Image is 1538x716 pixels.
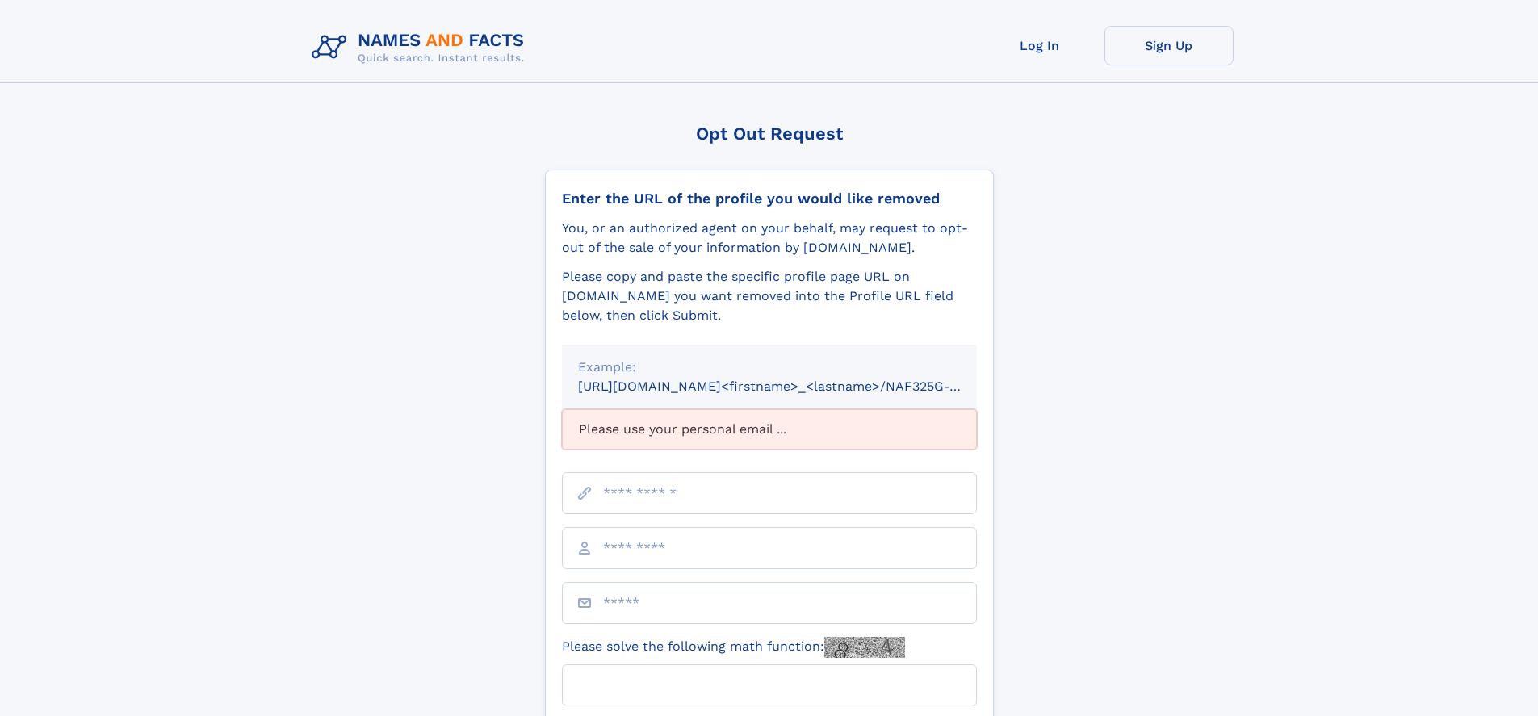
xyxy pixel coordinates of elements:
small: [URL][DOMAIN_NAME]<firstname>_<lastname>/NAF325G-xxxxxxxx [578,379,1008,394]
a: Sign Up [1104,26,1234,65]
div: Example: [578,358,961,377]
div: Opt Out Request [545,124,994,144]
div: Please copy and paste the specific profile page URL on [DOMAIN_NAME] you want removed into the Pr... [562,267,977,325]
div: You, or an authorized agent on your behalf, may request to opt-out of the sale of your informatio... [562,219,977,258]
img: Logo Names and Facts [305,26,538,69]
div: Please use your personal email ... [562,409,977,450]
div: Enter the URL of the profile you would like removed [562,190,977,207]
label: Please solve the following math function: [562,637,905,658]
a: Log In [975,26,1104,65]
